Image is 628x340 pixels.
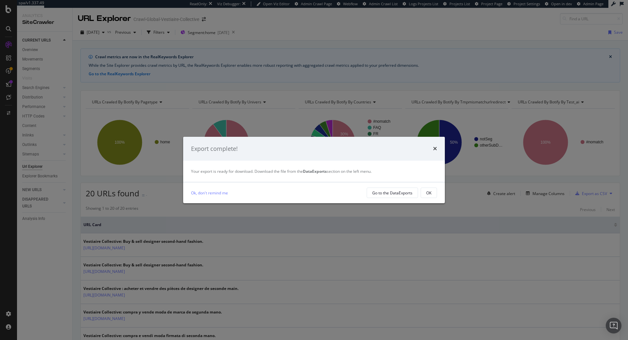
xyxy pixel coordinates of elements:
[191,189,228,196] a: Ok, don't remind me
[183,137,445,204] div: modal
[191,145,238,153] div: Export complete!
[606,318,621,333] div: Open Intercom Messenger
[433,145,437,153] div: times
[303,169,372,174] span: section on the left menu.
[303,169,327,174] strong: DataExports
[372,190,412,196] div: Go to the DataExports
[426,190,431,196] div: OK
[421,188,437,198] button: OK
[367,188,418,198] button: Go to the DataExports
[191,169,437,174] div: Your export is ready for download. Download the file from the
